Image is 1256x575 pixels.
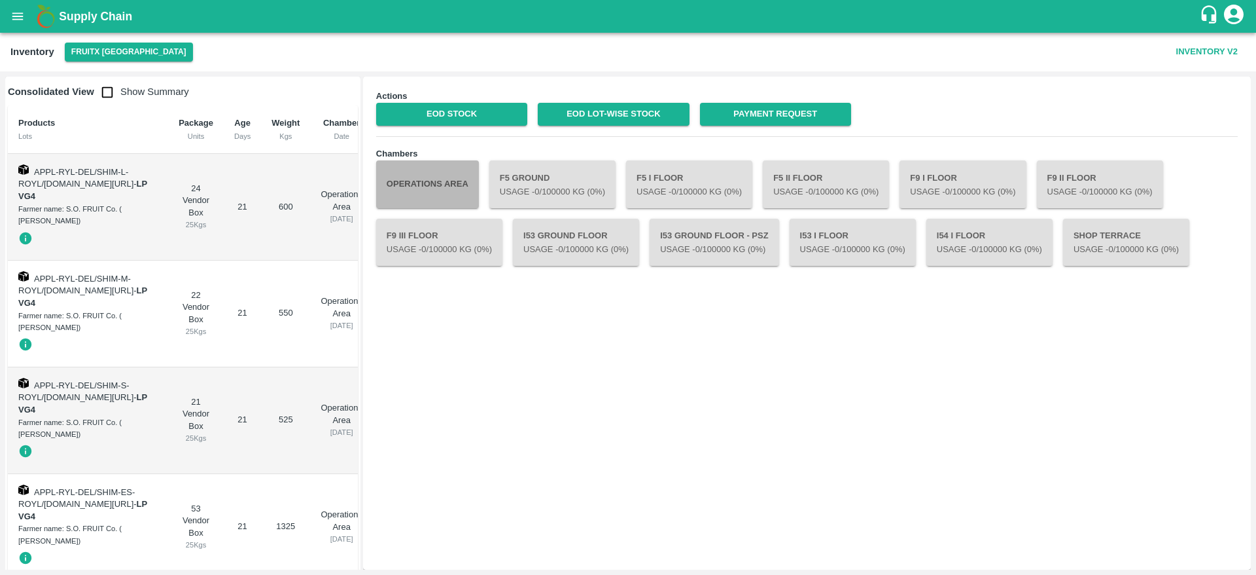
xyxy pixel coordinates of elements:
span: - [18,392,147,415]
div: [DATE] [321,320,362,331]
span: - [18,286,147,308]
b: Chamber [323,118,360,128]
div: Units [179,130,213,142]
a: Payment Request [700,103,851,126]
p: Operations Area [321,189,362,213]
img: logo [33,3,59,29]
p: Operations Area [321,295,362,320]
span: APPL-RYL-DEL/SHIM-S-ROYL/[DOMAIN_NAME][URL] [18,380,133,403]
b: Age [234,118,251,128]
img: box [18,271,29,282]
button: open drawer [3,1,33,31]
span: 600 [279,202,293,212]
a: EOD Lot-wise Stock [538,103,689,126]
span: Show Summary [94,86,189,97]
p: Usage - 0 /100000 Kg (0%) [800,244,905,256]
strong: LP VG4 [18,179,147,201]
p: Usage - 0 /100000 Kg (0%) [523,244,629,256]
p: Operations Area [321,402,362,426]
p: Usage - 0 /100000 Kg (0%) [500,186,605,198]
div: [DATE] [321,426,362,438]
div: Farmer name: S.O. FRUIT Co. ( [PERSON_NAME]) [18,203,158,227]
p: Usage - 0 /100000 Kg (0%) [910,186,1015,198]
div: Farmer name: S.O. FRUIT Co. ( [PERSON_NAME]) [18,310,158,334]
p: Operations Area [321,509,362,533]
div: Farmer name: S.O. FRUIT Co. ( [PERSON_NAME]) [18,523,158,547]
span: 550 [279,308,293,318]
button: F5 I FloorUsage -0/100000 Kg (0%) [626,160,752,208]
button: I53 Ground FloorUsage -0/100000 Kg (0%) [513,219,639,266]
td: 21 [224,261,261,367]
button: F5 II FloorUsage -0/100000 Kg (0%) [763,160,889,208]
div: 25 Kgs [179,325,213,337]
button: F9 II FloorUsage -0/100000 Kg (0%) [1037,160,1163,208]
div: Date [321,130,362,142]
button: Select DC [65,43,193,62]
span: APPL-RYL-DEL/SHIM-L-ROYL/[DOMAIN_NAME][URL] [18,167,133,189]
div: customer-support [1199,5,1222,28]
b: Package [179,118,213,128]
button: Inventory V2 [1171,41,1243,64]
strong: LP VG4 [18,499,147,521]
button: I53 Ground Floor - PSZUsage -0/100000 Kg (0%) [650,219,778,266]
a: EOD Stock [376,103,527,126]
span: 1325 [276,521,295,531]
img: box [18,378,29,388]
div: Lots [18,130,158,142]
div: 25 Kgs [179,219,213,231]
div: 25 Kgs [179,432,213,444]
b: Weight [271,118,300,128]
div: 25 Kgs [179,539,213,551]
div: 22 Vendor Box [179,289,213,338]
b: Inventory [10,46,54,57]
td: 21 [224,367,261,474]
button: Shop TerraceUsage -0/100000 Kg (0%) [1063,219,1189,266]
b: Consolidated View [8,86,94,97]
span: - [18,499,147,521]
div: account of current user [1222,3,1246,30]
div: 53 Vendor Box [179,503,213,551]
p: Usage - 0 /100000 Kg (0%) [387,244,492,256]
p: Usage - 0 /100000 Kg (0%) [660,244,768,256]
div: 24 Vendor Box [179,183,213,231]
span: APPL-RYL-DEL/SHIM-M-ROYL/[DOMAIN_NAME][URL] [18,274,133,296]
a: Supply Chain [59,7,1199,26]
span: APPL-RYL-DEL/SHIM-ES-ROYL/[DOMAIN_NAME][URL] [18,487,135,510]
b: Supply Chain [59,10,132,23]
strong: LP VG4 [18,392,147,415]
button: Operations Area [376,160,479,208]
div: [DATE] [321,213,362,225]
span: 525 [279,415,293,424]
p: Usage - 0 /100000 Kg (0%) [637,186,742,198]
button: F9 I FloorUsage -0/100000 Kg (0%) [899,160,1026,208]
div: Kgs [271,130,300,142]
div: 21 Vendor Box [179,396,213,445]
div: Days [234,130,251,142]
div: [DATE] [321,533,362,545]
b: Actions [376,91,408,101]
button: I54 I FloorUsage -0/100000 Kg (0%) [926,219,1053,266]
td: 21 [224,154,261,261]
button: I53 I FloorUsage -0/100000 Kg (0%) [790,219,916,266]
p: Usage - 0 /100000 Kg (0%) [1047,186,1153,198]
p: Usage - 0 /100000 Kg (0%) [937,244,1042,256]
b: Products [18,118,55,128]
button: F5 GroundUsage -0/100000 Kg (0%) [489,160,616,208]
p: Usage - 0 /100000 Kg (0%) [773,186,879,198]
button: F9 III FloorUsage -0/100000 Kg (0%) [376,219,502,266]
img: box [18,164,29,175]
strong: LP VG4 [18,286,147,308]
div: Farmer name: S.O. FRUIT Co. ( [PERSON_NAME]) [18,417,158,441]
b: Chambers [376,149,418,158]
p: Usage - 0 /100000 Kg (0%) [1073,244,1179,256]
img: box [18,485,29,495]
span: - [18,179,147,201]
